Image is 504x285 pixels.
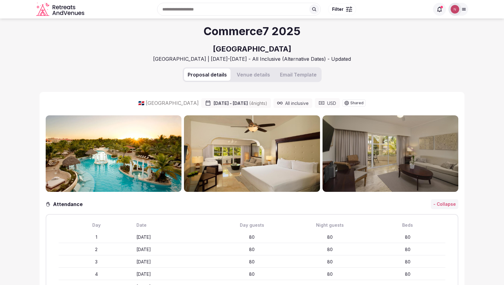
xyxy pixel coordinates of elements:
[184,68,231,81] button: Proposal details
[213,44,291,54] h2: [GEOGRAPHIC_DATA]
[46,115,181,192] img: Gallery photo 1
[214,222,289,228] div: Day guests
[59,222,134,228] div: Day
[136,271,212,277] div: [DATE]
[292,222,368,228] div: Night guests
[451,5,459,14] img: Nathalia Bilotti
[323,115,458,192] img: Gallery photo 3
[153,56,351,62] h3: [GEOGRAPHIC_DATA] | [DATE]-[DATE] - All Inclusive (Alternative Dates) - Updated
[136,246,212,253] div: [DATE]
[292,246,368,253] div: 80
[431,199,458,209] button: - Collapse
[59,259,134,265] div: 3
[59,234,134,240] div: 1
[136,259,212,265] div: [DATE]
[51,200,88,208] h3: Attendance
[214,100,267,106] span: [DATE] - [DATE]
[350,101,364,105] span: Shared
[332,6,344,12] span: Filter
[36,2,85,16] a: Visit the homepage
[214,234,289,240] div: 80
[292,234,368,240] div: 80
[292,271,368,277] div: 80
[233,68,274,81] button: Venue details
[276,68,320,81] button: Email Template
[59,271,134,277] div: 4
[136,234,212,240] div: [DATE]
[315,98,340,108] div: USD
[203,23,301,39] h1: Commerce7 2025
[184,115,320,192] img: Gallery photo 2
[214,271,289,277] div: 80
[273,98,312,108] div: All inclusive
[370,271,445,277] div: 80
[292,259,368,265] div: 80
[138,100,144,106] button: 🇩🇴
[59,246,134,253] div: 2
[370,246,445,253] div: 80
[214,259,289,265] div: 80
[146,100,199,106] span: [GEOGRAPHIC_DATA]
[36,2,85,16] svg: Retreats and Venues company logo
[370,234,445,240] div: 80
[370,222,445,228] div: Beds
[138,100,144,106] span: 🇩🇴
[328,3,356,15] button: Filter
[136,222,212,228] div: Date
[249,101,267,106] span: ( 4 night s )
[370,259,445,265] div: 80
[214,246,289,253] div: 80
